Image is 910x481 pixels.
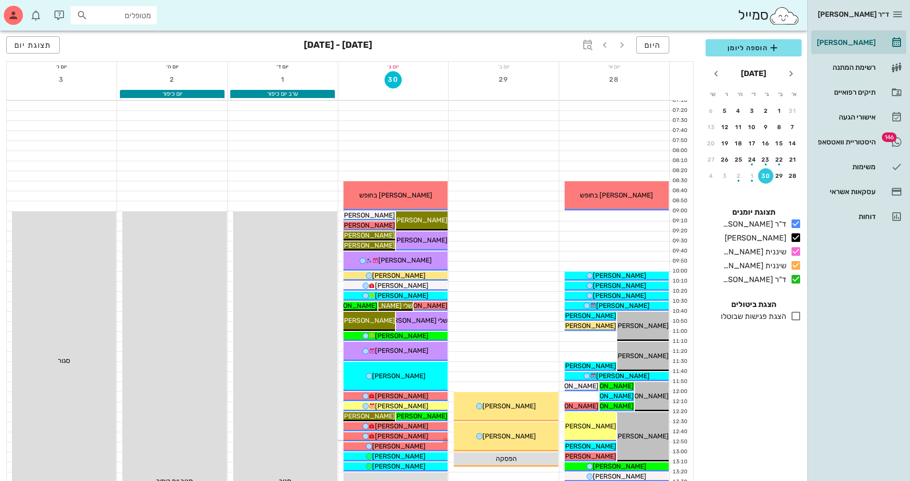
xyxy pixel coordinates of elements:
[721,232,786,244] div: [PERSON_NAME]
[670,97,689,105] div: 07:10
[758,120,773,135] button: 9
[670,257,689,265] div: 09:50
[815,138,876,146] div: היסטוריית וואטסאפ
[719,260,786,272] div: שיננית [PERSON_NAME]
[745,168,760,184] button: 1
[375,347,428,355] span: [PERSON_NAME]
[769,6,800,25] img: SmileCloud logo
[811,131,906,153] a: תגהיסטוריית וואטסאפ
[670,127,689,135] div: 07:40
[758,152,773,167] button: 23
[719,219,786,230] div: ד"ר [PERSON_NAME]
[713,42,794,54] span: הוספה ליומן
[342,412,395,420] span: [PERSON_NAME]
[772,108,787,114] div: 1
[720,86,732,102] th: ו׳
[670,137,689,145] div: 07:50
[818,10,889,19] span: ד״ר [PERSON_NAME]
[375,282,428,290] span: [PERSON_NAME]
[670,167,689,175] div: 08:20
[670,328,689,336] div: 11:00
[734,86,746,102] th: ה׳
[717,103,733,119] button: 5
[338,62,448,71] div: יום ג׳
[670,458,689,466] div: 13:10
[342,241,395,250] span: [PERSON_NAME]
[717,140,733,147] div: 19
[815,64,876,71] div: רשימת המתנה
[394,216,448,224] span: [PERSON_NAME]
[267,90,298,97] span: ערב יום כיפור
[772,136,787,151] button: 15
[717,168,733,184] button: 3
[815,188,876,196] div: עסקאות אשראי
[758,168,773,184] button: 30
[670,338,689,346] div: 11:10
[394,412,448,420] span: [PERSON_NAME]
[324,302,377,310] span: [PERSON_NAME]
[449,62,558,71] div: יום ב׳
[670,438,689,446] div: 12:50
[670,267,689,275] div: 10:00
[704,136,719,151] button: 20
[731,120,746,135] button: 11
[670,107,689,115] div: 07:20
[495,71,513,88] button: 29
[670,177,689,185] div: 08:30
[704,173,719,179] div: 4
[593,472,646,481] span: [PERSON_NAME]
[811,155,906,178] a: משימות
[704,140,719,147] div: 20
[593,282,646,290] span: [PERSON_NAME]
[731,152,746,167] button: 25
[385,76,401,84] span: 30
[228,62,338,71] div: יום ד׳
[117,62,227,71] div: יום ה׳
[563,452,616,460] span: [PERSON_NAME]
[670,187,689,195] div: 08:40
[815,163,876,171] div: משימות
[670,247,689,255] div: 09:40
[731,140,746,147] div: 18
[563,362,616,370] span: [PERSON_NAME]
[274,76,291,84] span: 1
[304,36,372,55] h3: [DATE] - [DATE]
[670,378,689,386] div: 11:50
[670,197,689,205] div: 08:50
[375,402,428,410] span: [PERSON_NAME]
[745,156,760,163] div: 24
[882,132,897,142] span: תג
[394,236,448,244] span: [PERSON_NAME]
[731,173,746,179] div: 2
[372,452,426,460] span: [PERSON_NAME]
[707,65,725,82] button: חודש הבא
[670,348,689,356] div: 11:20
[495,76,513,84] span: 29
[758,124,773,131] div: 9
[670,418,689,426] div: 12:30
[385,71,402,88] button: 30
[731,103,746,119] button: 4
[482,402,536,410] span: [PERSON_NAME]
[162,90,182,97] span: יום כיפור
[670,147,689,155] div: 08:00
[731,168,746,184] button: 2
[375,432,428,440] span: [PERSON_NAME]
[164,71,181,88] button: 2
[496,455,517,463] span: הפסקה
[593,272,646,280] span: [PERSON_NAME]
[670,428,689,436] div: 12:40
[745,173,760,179] div: 1
[704,124,719,131] div: 13
[359,191,432,199] span: [PERSON_NAME] בחופש
[785,140,801,147] div: 14
[772,124,787,131] div: 8
[670,468,689,476] div: 13:20
[580,382,634,390] span: [PERSON_NAME]
[719,274,786,285] div: ד"ר [PERSON_NAME]
[378,256,432,264] span: [PERSON_NAME]
[815,213,876,220] div: דוחות
[745,140,760,147] div: 17
[704,108,719,114] div: 6
[707,86,719,102] th: ש׳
